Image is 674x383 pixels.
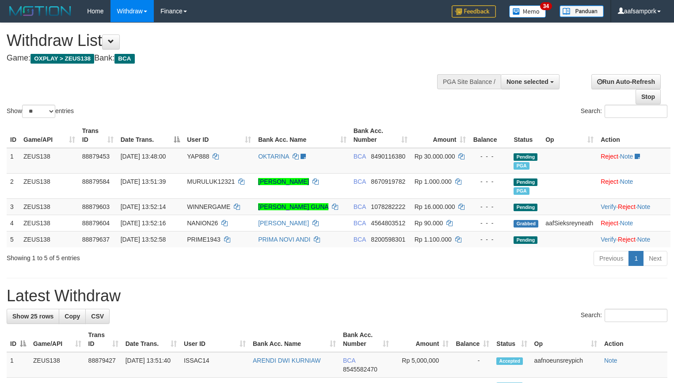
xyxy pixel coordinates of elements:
th: Bank Acc. Number: activate to sort column ascending [350,123,411,148]
span: BCA [354,220,366,227]
th: ID: activate to sort column descending [7,327,30,352]
th: User ID: activate to sort column ascending [180,327,249,352]
a: ARENDI DWI KURNIAW [253,357,320,364]
span: BCA [354,178,366,185]
a: PRIMA NOVI ANDI [258,236,310,243]
span: Pending [514,236,537,244]
a: Verify [601,236,616,243]
span: 88879637 [82,236,110,243]
span: Grabbed [514,220,538,228]
td: ZEUS138 [20,231,79,247]
th: Game/API: activate to sort column ascending [20,123,79,148]
td: aafSieksreyneath [542,215,597,231]
span: Copy 8545582470 to clipboard [343,366,377,373]
span: BCA [354,203,366,210]
span: OXPLAY > ZEUS138 [30,54,94,64]
a: Note [637,236,651,243]
span: [DATE] 13:48:00 [121,153,166,160]
th: Bank Acc. Number: activate to sort column ascending [339,327,393,352]
span: BCA [354,153,366,160]
span: None selected [506,78,548,85]
th: Bank Acc. Name: activate to sort column ascending [255,123,350,148]
th: Action [601,327,667,352]
h1: Latest Withdraw [7,287,667,305]
span: 88879604 [82,220,110,227]
a: [PERSON_NAME] [258,220,309,227]
th: Amount: activate to sort column ascending [411,123,470,148]
th: Amount: activate to sort column ascending [392,327,452,352]
th: Game/API: activate to sort column ascending [30,327,85,352]
th: Status [510,123,542,148]
a: Reject [601,220,618,227]
span: Marked by aafnoeunsreypich [514,187,529,195]
a: Show 25 rows [7,309,59,324]
th: Op: activate to sort column ascending [542,123,597,148]
a: Reject [601,153,618,160]
td: ISSAC14 [180,352,249,378]
span: Copy 4564803512 to clipboard [371,220,405,227]
span: MURULUK12321 [187,178,235,185]
td: ZEUS138 [20,173,79,198]
span: WINNERGAME [187,203,230,210]
img: Button%20Memo.svg [509,5,546,18]
span: Copy 1078282222 to clipboard [371,203,405,210]
td: aafnoeunsreypich [531,352,601,378]
span: [DATE] 13:52:58 [121,236,166,243]
span: NANION26 [187,220,218,227]
a: Run Auto-Refresh [591,74,661,89]
label: Search: [581,309,667,322]
td: ZEUS138 [30,352,85,378]
a: Note [637,203,651,210]
div: Showing 1 to 5 of 5 entries [7,250,274,262]
span: Rp 1.000.000 [415,178,452,185]
td: 88879427 [85,352,122,378]
span: 34 [540,2,552,10]
td: · [597,215,670,231]
span: BCA [343,357,355,364]
label: Show entries [7,105,74,118]
th: Balance: activate to sort column ascending [452,327,493,352]
a: [PERSON_NAME] [258,178,309,185]
a: 1 [628,251,644,266]
div: PGA Site Balance / [437,74,501,89]
img: Feedback.jpg [452,5,496,18]
div: - - - [473,219,506,228]
h4: Game: Bank: [7,54,441,63]
h1: Withdraw List [7,32,441,49]
a: Note [620,153,633,160]
span: 88879584 [82,178,110,185]
span: Rp 90.000 [415,220,443,227]
td: ZEUS138 [20,148,79,174]
th: Status: activate to sort column ascending [493,327,530,352]
span: 88879603 [82,203,110,210]
td: · [597,148,670,174]
span: [DATE] 13:52:16 [121,220,166,227]
a: OKTARINA [258,153,289,160]
th: Balance [469,123,510,148]
span: Rp 1.100.000 [415,236,452,243]
td: · · [597,198,670,215]
th: Op: activate to sort column ascending [531,327,601,352]
span: PRIME1943 [187,236,220,243]
a: CSV [85,309,110,324]
span: BCA [114,54,134,64]
th: Trans ID: activate to sort column ascending [85,327,122,352]
span: Pending [514,153,537,161]
th: Date Trans.: activate to sort column ascending [122,327,180,352]
a: [PERSON_NAME] GUNA [258,203,328,210]
td: 5 [7,231,20,247]
a: Next [643,251,667,266]
span: 88879453 [82,153,110,160]
a: Note [620,178,633,185]
span: YAP888 [187,153,209,160]
span: Copy 8670919782 to clipboard [371,178,405,185]
button: None selected [501,74,560,89]
span: Copy 8490116380 to clipboard [371,153,405,160]
span: BCA [354,236,366,243]
td: ZEUS138 [20,198,79,215]
td: 2 [7,173,20,198]
th: Action [597,123,670,148]
input: Search: [605,309,667,322]
span: [DATE] 13:52:14 [121,203,166,210]
img: MOTION_logo.png [7,4,74,18]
